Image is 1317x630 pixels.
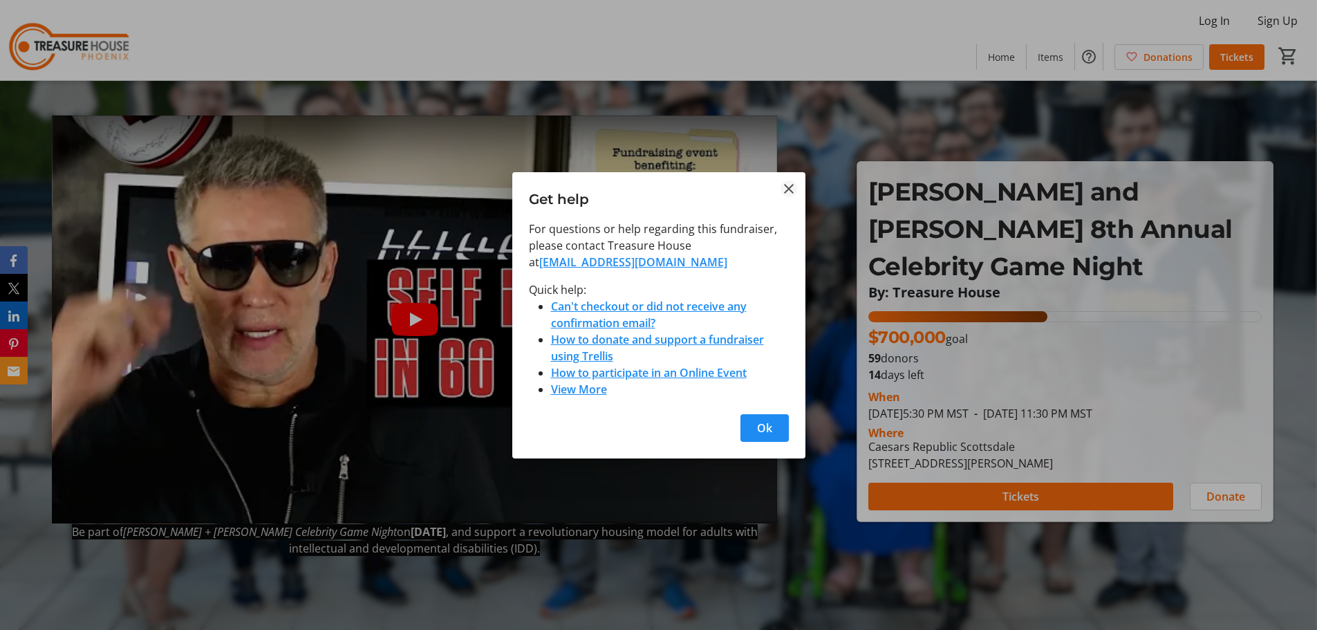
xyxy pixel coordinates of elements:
[757,420,772,436] span: Ok
[740,414,789,442] button: Ok
[551,332,764,364] a: How to donate and support a fundraiser using Trellis
[539,254,727,270] a: [EMAIL_ADDRESS][DOMAIN_NAME]
[512,172,805,220] h3: Get help
[529,281,789,298] p: Quick help:
[551,299,747,331] a: Can't checkout or did not receive any confirmation email?
[551,382,607,397] a: View More
[551,365,747,380] a: How to participate in an Online Event
[529,221,789,270] p: For questions or help regarding this fundraiser, please contact Treasure House at
[781,180,797,197] button: Close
